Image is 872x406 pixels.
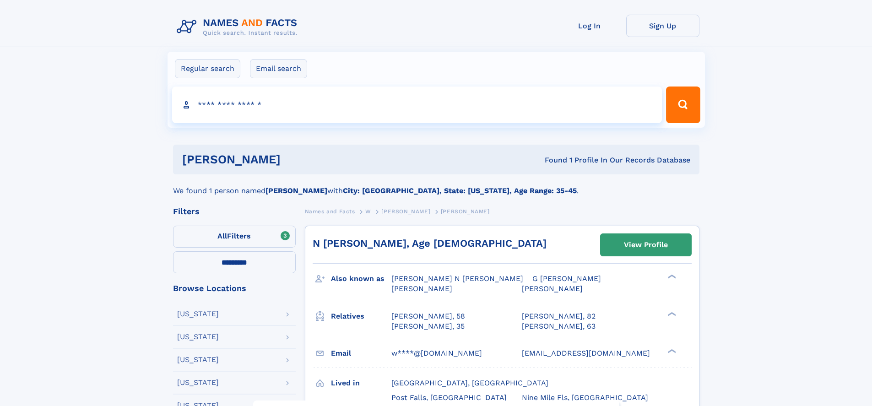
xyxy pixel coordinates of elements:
div: Filters [173,207,296,216]
a: Names and Facts [305,206,355,217]
b: City: [GEOGRAPHIC_DATA], State: [US_STATE], Age Range: 35-45 [343,186,577,195]
span: [PERSON_NAME] [381,208,430,215]
h1: [PERSON_NAME] [182,154,413,165]
div: View Profile [624,234,668,255]
h3: Relatives [331,309,391,324]
label: Filters [173,226,296,248]
input: search input [172,87,662,123]
span: Post Falls, [GEOGRAPHIC_DATA] [391,393,507,402]
div: ❯ [666,274,677,280]
a: [PERSON_NAME], 63 [522,321,596,331]
a: N [PERSON_NAME], Age [DEMOGRAPHIC_DATA] [313,238,547,249]
label: Email search [250,59,307,78]
div: ❯ [666,348,677,354]
a: Sign Up [626,15,699,37]
span: W [365,208,371,215]
div: Browse Locations [173,284,296,292]
span: All [217,232,227,240]
span: [PERSON_NAME] [522,284,583,293]
a: [PERSON_NAME], 82 [522,311,596,321]
span: [PERSON_NAME] [441,208,490,215]
div: [US_STATE] [177,356,219,363]
a: W [365,206,371,217]
span: [EMAIL_ADDRESS][DOMAIN_NAME] [522,349,650,357]
div: We found 1 person named with . [173,174,699,196]
h3: Lived in [331,375,391,391]
div: ❯ [666,311,677,317]
h3: Also known as [331,271,391,287]
span: [PERSON_NAME] [391,284,452,293]
b: [PERSON_NAME] [265,186,327,195]
span: [GEOGRAPHIC_DATA], [GEOGRAPHIC_DATA] [391,379,548,387]
div: [US_STATE] [177,379,219,386]
a: [PERSON_NAME] [381,206,430,217]
a: [PERSON_NAME], 35 [391,321,465,331]
span: [PERSON_NAME] N [PERSON_NAME] [391,274,523,283]
span: G [PERSON_NAME] [532,274,601,283]
label: Regular search [175,59,240,78]
div: [US_STATE] [177,333,219,341]
h3: Email [331,346,391,361]
div: [US_STATE] [177,310,219,318]
a: View Profile [601,234,691,256]
img: Logo Names and Facts [173,15,305,39]
div: Found 1 Profile In Our Records Database [412,155,690,165]
button: Search Button [666,87,700,123]
a: [PERSON_NAME], 58 [391,311,465,321]
a: Log In [553,15,626,37]
span: Nine Mile Fls, [GEOGRAPHIC_DATA] [522,393,648,402]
